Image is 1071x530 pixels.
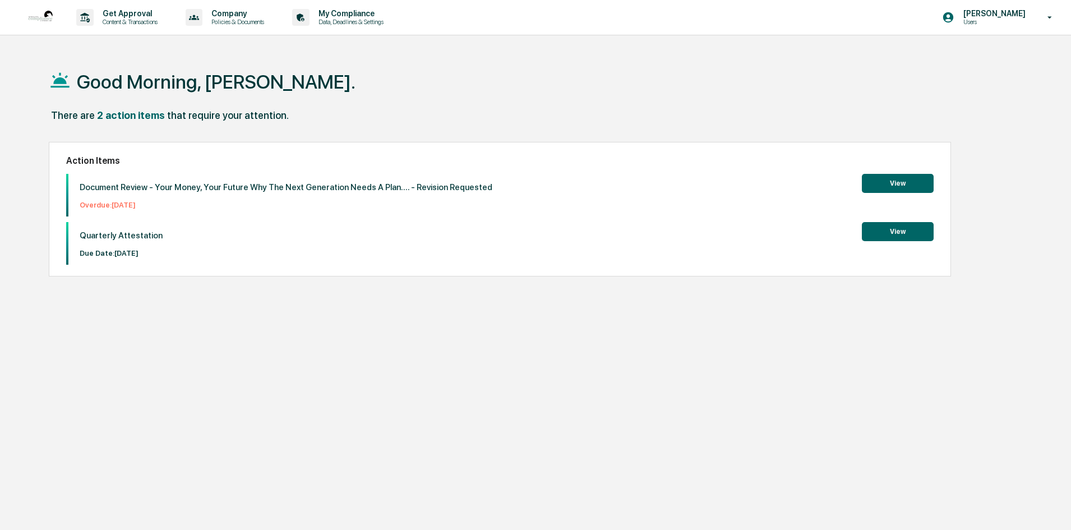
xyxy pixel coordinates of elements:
div: 2 action items [97,109,165,121]
img: logo [27,4,54,31]
a: View [862,225,934,236]
p: My Compliance [310,9,389,18]
p: Overdue: [DATE] [80,201,492,209]
p: Due Date: [DATE] [80,249,163,257]
p: Company [202,9,270,18]
h2: Action Items [66,155,934,166]
h1: Good Morning, [PERSON_NAME]. [77,71,356,93]
p: Users [954,18,1031,26]
p: Quarterly Attestation [80,231,163,241]
p: [PERSON_NAME] [954,9,1031,18]
p: Policies & Documents [202,18,270,26]
p: Document Review - Your Money, Your Future Why The Next Generation Needs A Plan.... - Revision Req... [80,182,492,192]
div: that require your attention. [167,109,289,121]
div: There are [51,109,95,121]
p: Get Approval [94,9,163,18]
a: View [862,177,934,188]
button: View [862,174,934,193]
p: Data, Deadlines & Settings [310,18,389,26]
p: Content & Transactions [94,18,163,26]
button: View [862,222,934,241]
